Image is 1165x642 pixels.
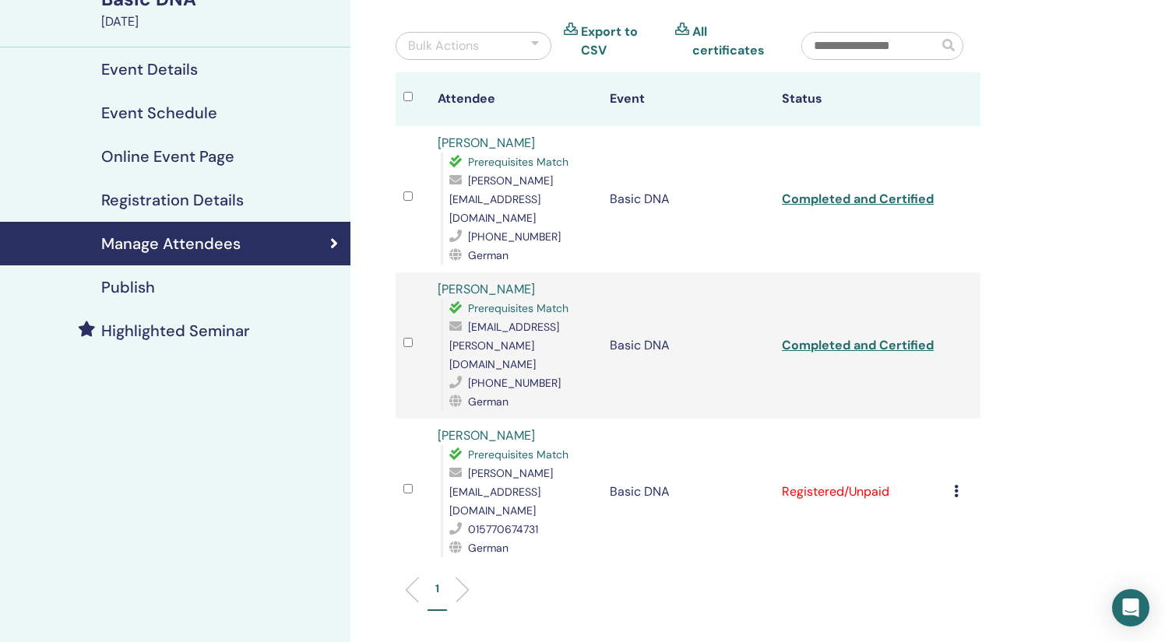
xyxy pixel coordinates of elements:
div: Open Intercom Messenger [1112,589,1149,626]
h4: Highlighted Seminar [101,321,250,340]
a: [PERSON_NAME] [438,135,535,151]
span: [PERSON_NAME][EMAIL_ADDRESS][DOMAIN_NAME] [449,174,553,225]
h4: Manage Attendees [101,234,241,253]
h4: Registration Details [101,191,244,209]
td: Basic DNA [602,272,774,419]
h4: Event Schedule [101,103,217,122]
span: German [468,541,509,555]
span: German [468,248,509,262]
td: Basic DNA [602,419,774,565]
td: Basic DNA [602,126,774,272]
p: 1 [435,581,439,597]
th: Status [774,72,946,126]
a: Export to CSV [581,23,663,60]
h4: Online Event Page [101,147,234,166]
th: Event [602,72,774,126]
span: Prerequisites Match [468,155,568,169]
span: [PHONE_NUMBER] [468,230,561,244]
div: [DATE] [101,12,341,31]
span: German [468,395,509,409]
h4: Event Details [101,60,198,79]
span: 015770674731 [468,522,538,536]
a: All certificates [692,23,778,60]
th: Attendee [430,72,602,126]
span: [PHONE_NUMBER] [468,376,561,390]
h4: Publish [101,278,155,296]
span: Prerequisites Match [468,301,568,315]
div: Bulk Actions [408,37,479,55]
a: [PERSON_NAME] [438,427,535,444]
a: Completed and Certified [782,191,934,207]
a: Completed and Certified [782,337,934,353]
a: [PERSON_NAME] [438,281,535,297]
span: [PERSON_NAME][EMAIL_ADDRESS][DOMAIN_NAME] [449,466,553,517]
span: [EMAIL_ADDRESS][PERSON_NAME][DOMAIN_NAME] [449,320,559,371]
span: Prerequisites Match [468,447,568,461]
